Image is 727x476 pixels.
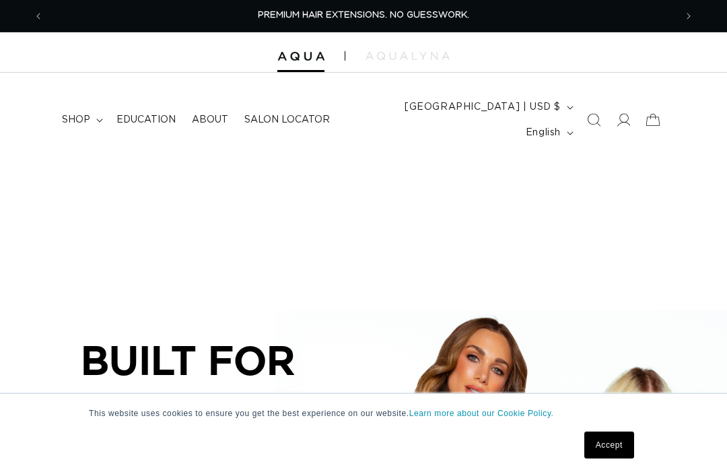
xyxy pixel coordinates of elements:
[674,3,703,29] button: Next announcement
[405,100,561,114] span: [GEOGRAPHIC_DATA] | USD $
[366,52,450,60] img: aqualyna.com
[236,106,338,134] a: Salon Locator
[584,432,634,458] a: Accept
[258,11,469,20] span: PREMIUM HAIR EXTENSIONS. NO GUESSWORK.
[518,120,579,145] button: English
[396,94,579,120] button: [GEOGRAPHIC_DATA] | USD $
[579,105,609,135] summary: Search
[89,407,638,419] p: This website uses cookies to ensure you get the best experience on our website.
[526,126,561,140] span: English
[244,114,330,126] span: Salon Locator
[54,106,108,134] summary: shop
[116,114,176,126] span: Education
[184,106,236,134] a: About
[409,409,554,418] a: Learn more about our Cookie Policy.
[192,114,228,126] span: About
[62,114,90,126] span: shop
[108,106,184,134] a: Education
[277,52,324,61] img: Aqua Hair Extensions
[24,3,53,29] button: Previous announcement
